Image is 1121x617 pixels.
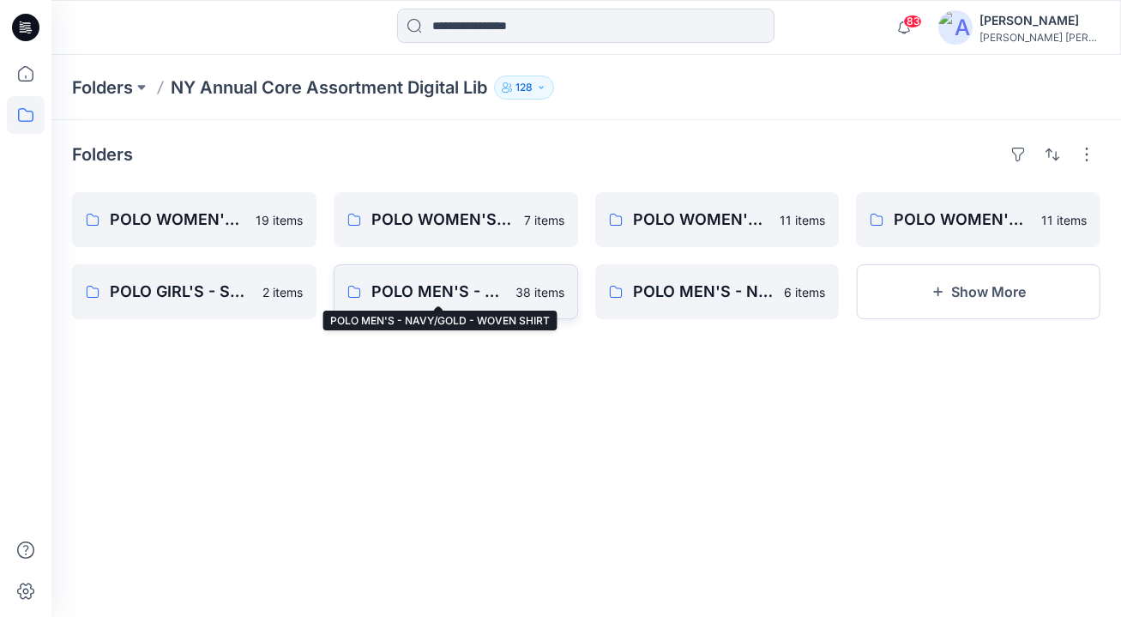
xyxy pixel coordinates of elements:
p: NY Annual Core Assortment Digital Lib [171,76,487,100]
p: 11 items [780,211,825,229]
p: 19 items [256,211,303,229]
p: POLO WOMEN'S - TAILORING [894,208,1031,232]
a: Folders [72,76,133,100]
p: 128 [515,78,533,97]
p: 6 items [784,283,825,301]
a: POLO MEN'S - NAVY/GOLD - WOVEN SHIRT38 items [334,264,578,319]
div: [PERSON_NAME] [979,10,1100,31]
button: 128 [494,76,554,100]
a: POLO MEN'S - NAVY/ GOLD - SHORTS6 items [595,264,840,319]
p: POLO WOMEN'S - ROUGHWEAR [633,208,770,232]
a: POLO GIRL'S - SWEATERS2 items [72,264,316,319]
p: 38 items [515,283,564,301]
img: avatar [938,10,973,45]
p: POLO MEN'S - NAVY/GOLD - WOVEN SHIRT [371,280,505,304]
div: [PERSON_NAME] [PERSON_NAME] [979,31,1100,44]
p: POLO WOMEN'S - WOVEN SHIRT [110,208,245,232]
span: 83 [903,15,922,28]
p: POLO WOMEN'S - SOFT DRESSING [371,208,514,232]
a: POLO WOMEN'S - WOVEN SHIRT19 items [72,192,316,247]
button: Show More [856,264,1100,319]
p: 7 items [524,211,564,229]
a: POLO WOMEN'S - SOFT DRESSING7 items [334,192,578,247]
p: 11 items [1041,211,1087,229]
a: POLO WOMEN'S - ROUGHWEAR11 items [595,192,840,247]
p: POLO MEN'S - NAVY/ GOLD - SHORTS [633,280,774,304]
p: 2 items [262,283,303,301]
p: POLO GIRL'S - SWEATERS [110,280,252,304]
h4: Folders [72,144,133,165]
a: POLO WOMEN'S - TAILORING11 items [856,192,1100,247]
